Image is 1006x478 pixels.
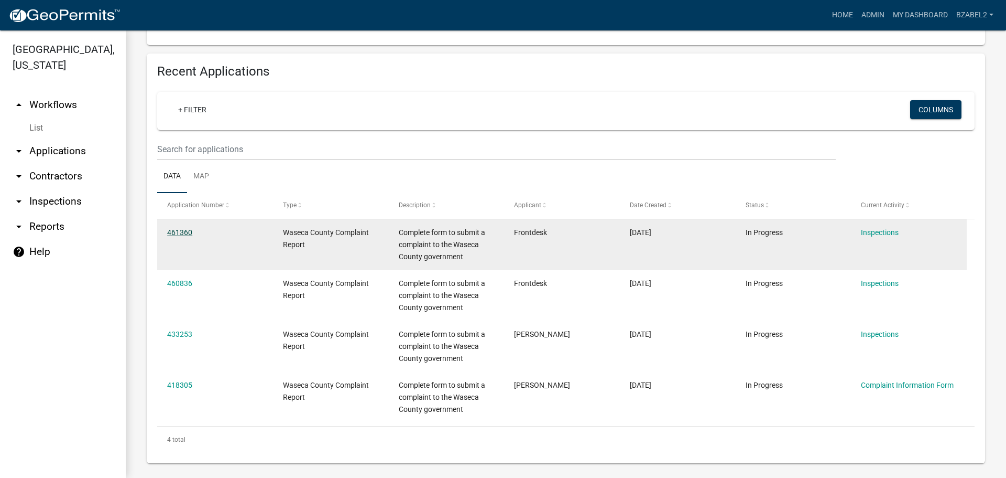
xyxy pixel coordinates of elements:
span: Complete form to submit a complaint to the Waseca County government [399,279,485,312]
span: Waseca County Complaint Report [283,381,369,401]
span: 06/09/2025 [630,330,651,338]
a: 418305 [167,381,192,389]
span: Waseca County Complaint Report [283,228,369,249]
div: 4 total [157,427,975,453]
span: In Progress [746,330,783,338]
span: Frontdesk [514,279,547,288]
span: Applicant [514,201,541,209]
span: 08/08/2025 [630,228,651,237]
a: + Filter [170,100,215,119]
span: In Progress [746,279,783,288]
span: Frontdesk [514,228,547,237]
span: 08/07/2025 [630,279,651,288]
datatable-header-cell: Application Number [157,193,273,218]
a: Inspections [861,228,899,237]
span: Waseca County Complaint Report [283,330,369,350]
a: Home [828,5,857,25]
span: Description [399,201,431,209]
a: bzabel2 [952,5,998,25]
i: arrow_drop_up [13,99,25,111]
h4: Recent Applications [157,64,975,79]
span: Status [746,201,764,209]
datatable-header-cell: Current Activity [851,193,967,218]
button: Columns [910,100,961,119]
a: My Dashboard [889,5,952,25]
input: Search for applications [157,139,836,160]
i: arrow_drop_down [13,145,25,157]
datatable-header-cell: Type [273,193,389,218]
a: Complaint Information Form [861,381,954,389]
datatable-header-cell: Status [736,193,851,218]
span: Kyle Jamison Ladlie [514,381,570,389]
a: Map [187,160,215,194]
a: 433253 [167,330,192,338]
span: Date Created [630,201,666,209]
a: Inspections [861,330,899,338]
a: Data [157,160,187,194]
span: 05/08/2025 [630,381,651,389]
span: Keith Eustice [514,330,570,338]
a: 460836 [167,279,192,288]
a: Inspections [861,279,899,288]
span: Current Activity [861,201,904,209]
a: Admin [857,5,889,25]
span: Complete form to submit a complaint to the Waseca County government [399,381,485,413]
span: In Progress [746,228,783,237]
span: Complete form to submit a complaint to the Waseca County government [399,228,485,261]
span: Type [283,201,297,209]
i: arrow_drop_down [13,170,25,183]
i: arrow_drop_down [13,220,25,233]
span: Complete form to submit a complaint to the Waseca County government [399,330,485,363]
datatable-header-cell: Date Created [620,193,736,218]
span: Waseca County Complaint Report [283,279,369,300]
span: In Progress [746,381,783,389]
i: arrow_drop_down [13,195,25,208]
datatable-header-cell: Description [388,193,504,218]
datatable-header-cell: Applicant [504,193,620,218]
span: Application Number [167,201,224,209]
a: 461360 [167,228,192,237]
i: help [13,246,25,258]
